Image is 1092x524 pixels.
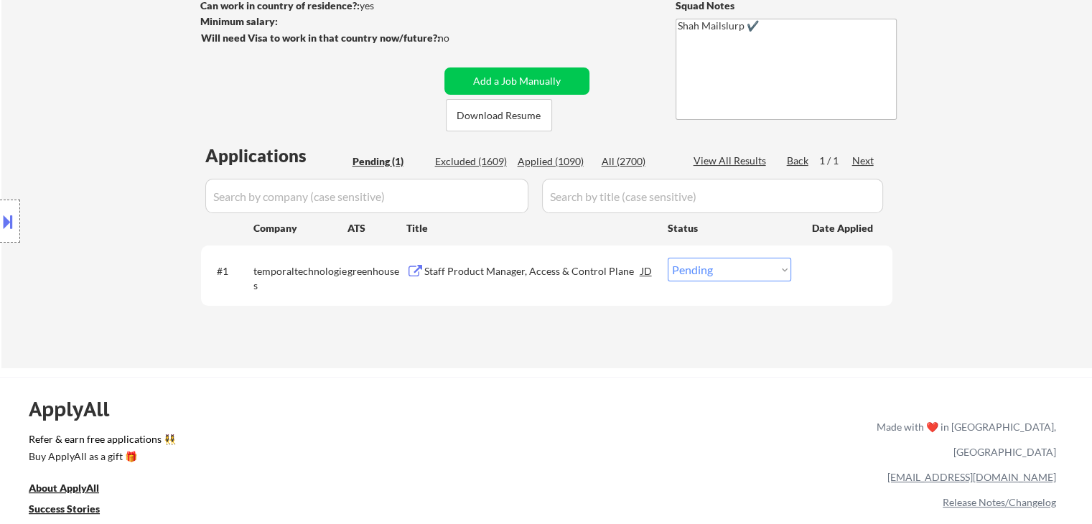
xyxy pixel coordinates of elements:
div: Made with ❤️ in [GEOGRAPHIC_DATA], [GEOGRAPHIC_DATA] [871,414,1056,464]
div: Company [253,221,347,235]
div: Title [406,221,654,235]
a: About ApplyAll [29,481,119,499]
div: Staff Product Manager, Access & Control Plane [424,264,641,279]
div: Buy ApplyAll as a gift 🎁 [29,452,172,462]
a: Buy ApplyAll as a gift 🎁 [29,449,172,467]
div: Status [668,215,791,240]
u: About ApplyAll [29,482,99,494]
strong: Will need Visa to work in that country now/future?: [201,32,440,44]
div: Excluded (1609) [435,154,507,169]
a: Success Stories [29,502,119,520]
div: JD [640,258,654,284]
div: 1 / 1 [819,154,852,168]
div: greenhouse [347,264,406,279]
strong: Minimum salary: [200,15,278,27]
input: Search by company (case sensitive) [205,179,528,213]
button: Download Resume [446,99,552,131]
div: Applied (1090) [518,154,589,169]
div: Pending (1) [353,154,424,169]
a: [EMAIL_ADDRESS][DOMAIN_NAME] [887,471,1056,483]
a: Release Notes/Changelog [943,496,1056,508]
div: All (2700) [602,154,673,169]
div: ATS [347,221,406,235]
input: Search by title (case sensitive) [542,179,883,213]
a: Refer & earn free applications 👯‍♀️ [29,434,577,449]
div: View All Results [694,154,770,168]
div: Back [787,154,810,168]
u: Success Stories [29,502,100,515]
div: ApplyAll [29,397,126,421]
div: temporaltechnologies [253,264,347,292]
div: Applications [205,147,347,164]
div: Next [852,154,875,168]
button: Add a Job Manually [444,67,589,95]
div: no [438,31,479,45]
div: Date Applied [812,221,875,235]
